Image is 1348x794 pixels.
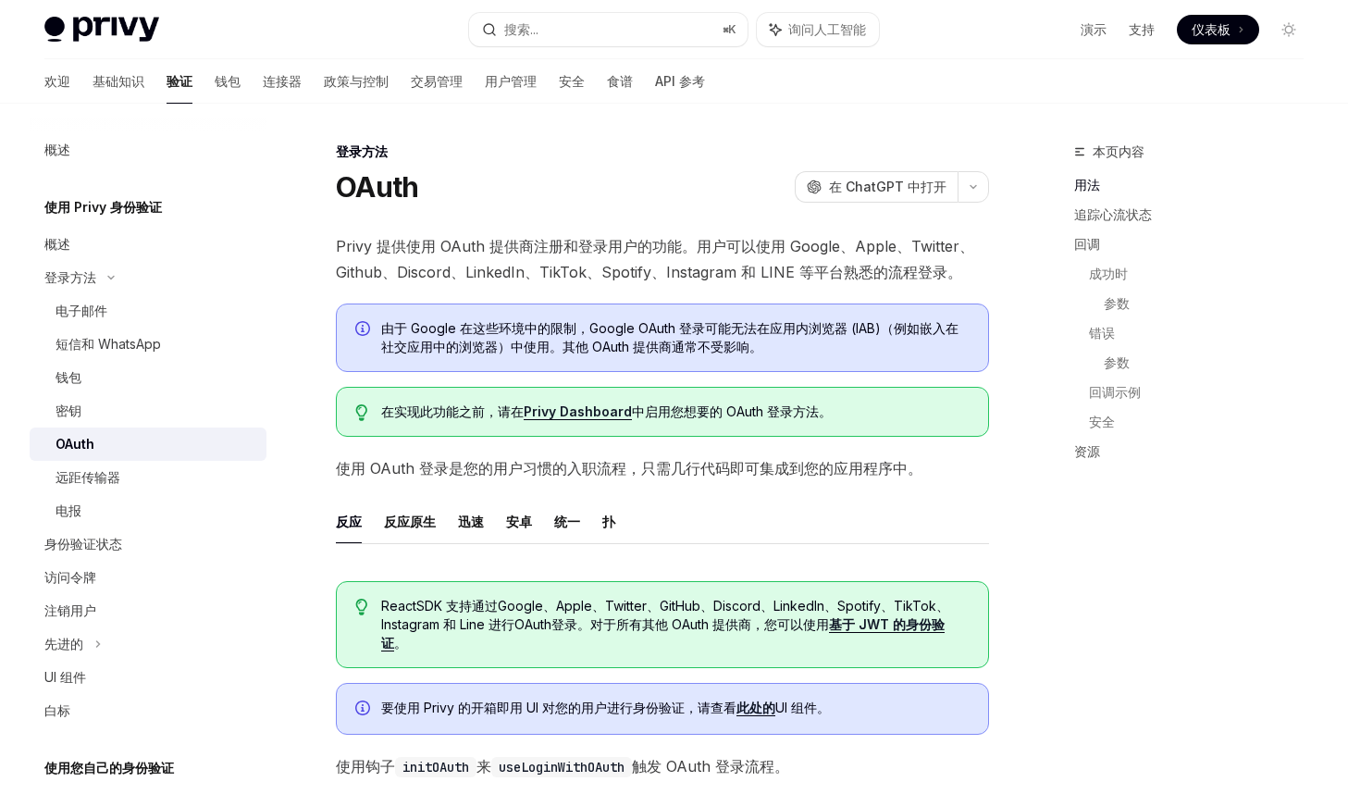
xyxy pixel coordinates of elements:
[632,403,832,419] font: 中启用您想要的 OAuth 登录方法。
[167,59,192,104] a: 验证
[384,500,436,543] button: 反应原生
[602,500,615,543] button: 扑
[607,73,633,89] font: 食谱
[788,21,866,37] font: 询问人工智能
[30,494,266,527] a: 电报
[30,133,266,167] a: 概述
[1089,378,1318,407] a: 回调示例
[93,73,144,89] font: 基础知识
[395,757,476,777] code: initOAuth
[1089,407,1318,437] a: 安全
[602,514,615,529] font: 扑
[30,328,266,361] a: 短信和 WhatsApp
[795,171,958,203] button: 在 ChatGPT 中打开
[524,403,632,419] font: Privy Dashboard
[30,527,266,561] a: 身份验证状态
[44,760,174,775] font: 使用您自己的身份验证
[44,569,96,585] font: 访问令牌
[336,143,388,159] font: 登录方法
[1089,414,1115,429] font: 安全
[1074,170,1318,200] a: 用法
[1089,384,1141,400] font: 回调示例
[514,616,577,632] font: OAuth登录
[1093,143,1144,159] font: 本页内容
[1074,437,1318,466] a: 资源
[44,702,70,718] font: 白标
[1129,21,1155,37] font: 支持
[559,73,585,89] font: 安全
[757,13,879,46] button: 询问人工智能
[384,514,436,529] font: 反应原生
[1104,348,1318,378] a: 参数
[56,369,81,385] font: 钱包
[381,700,736,715] font: 要使用 Privy 的开箱即用 UI 对您的用户进行身份验证，请查看
[381,616,945,651] font: 基于 JWT 的身份验证
[30,694,266,727] a: 白标
[1089,318,1318,348] a: 错误
[728,22,736,36] font: K
[215,59,241,104] a: 钱包
[30,661,266,694] a: UI 组件
[44,669,86,685] font: UI 组件
[554,500,580,543] button: 统一
[485,73,537,89] font: 用户管理
[559,59,585,104] a: 安全
[56,336,161,352] font: 短信和 WhatsApp
[1074,443,1100,459] font: 资源
[336,170,418,204] font: OAuth
[1089,325,1115,341] font: 错误
[56,403,81,418] font: 密钥
[324,59,389,104] a: 政策与控制
[30,361,266,394] a: 钱包
[506,514,532,529] font: 安卓
[336,757,395,775] font: 使用钩子
[355,404,368,421] svg: 提示
[491,757,632,777] code: useLoginWithOAuth
[56,502,81,518] font: 电报
[44,73,70,89] font: 欢迎
[355,701,374,719] svg: 信息
[1274,15,1304,44] button: 切换暗模式
[355,321,374,340] svg: 信息
[469,13,748,46] button: 搜索...⌘K
[577,616,829,632] font: 。对于所有其他 OAuth 提供商，您可以使用
[1074,177,1100,192] font: 用法
[736,700,775,716] a: 此处的
[394,635,407,651] font: 。
[44,602,96,618] font: 注销用户
[30,428,266,461] a: OAuth
[324,73,389,89] font: 政策与控制
[1081,20,1107,39] a: 演示
[44,269,96,285] font: 登录方法
[632,757,789,775] font: 触发 OAuth 登录流程。
[93,59,144,104] a: 基础知识
[1192,21,1231,37] font: 仪表板
[44,536,122,552] font: 身份验证状态
[736,700,775,715] font: 此处的
[381,616,945,651] a: 基于 JWT 的身份验证
[56,436,94,452] font: OAuth
[336,237,974,281] font: Privy 提供使用 OAuth 提供商注册和登录用户的功能。用户可以使用 Google、Apple、Twitter、Github、Discord、LinkedIn、TikTok、Spotify...
[30,228,266,261] a: 概述
[1177,15,1259,44] a: 仪表板
[1074,206,1152,222] font: 追踪心流状态
[775,700,830,715] font: UI 组件。
[381,403,524,419] font: 在实现此功能之前，请在
[504,21,538,37] font: 搜索...
[44,236,70,252] font: 概述
[1074,200,1318,230] a: 追踪心流状态
[411,59,463,104] a: 交易管理
[381,320,958,354] font: 由于 Google 在这些环境中的限制，Google OAuth 登录可能无法在应用内浏览器 (IAB)（例如嵌入在社交应用中的浏览器）中使用。其他 OAuth 提供商通常不受影响。
[607,59,633,104] a: 食谱
[336,459,922,478] font: 使用 OAuth 登录是您的用户习惯的入职流程，只需几行代码即可集成到您的应用程序中。
[56,469,120,485] font: 远距传输器
[381,598,416,614] font: React
[30,594,266,627] a: 注销用户
[723,22,728,36] font: ⌘
[655,59,705,104] a: API 参考
[167,73,192,89] font: 验证
[1104,354,1130,370] font: 参数
[336,514,362,529] font: 反应
[1081,21,1107,37] font: 演示
[524,403,632,420] a: Privy Dashboard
